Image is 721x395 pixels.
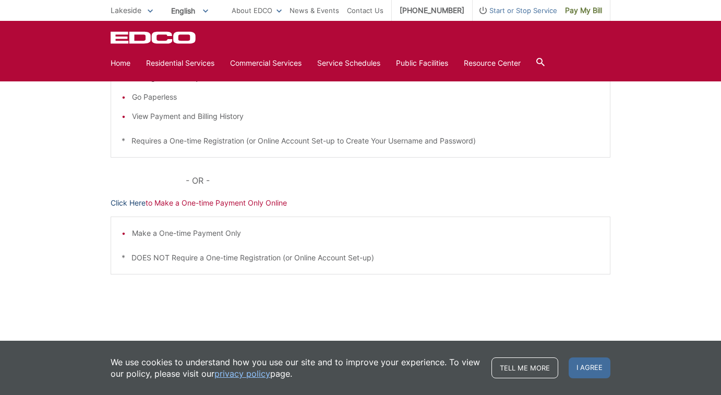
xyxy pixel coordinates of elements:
[347,5,383,16] a: Contact Us
[111,356,481,379] p: We use cookies to understand how you use our site and to improve your experience. To view our pol...
[290,5,339,16] a: News & Events
[186,173,610,188] p: - OR -
[232,5,282,16] a: About EDCO
[396,57,448,69] a: Public Facilities
[122,252,599,264] p: * DOES NOT Require a One-time Registration (or Online Account Set-up)
[132,228,599,239] li: Make a One-time Payment Only
[122,135,599,147] p: * Requires a One-time Registration (or Online Account Set-up to Create Your Username and Password)
[111,6,141,15] span: Lakeside
[569,357,610,378] span: I agree
[132,111,599,122] li: View Payment and Billing History
[317,57,380,69] a: Service Schedules
[214,368,270,379] a: privacy policy
[565,5,602,16] span: Pay My Bill
[111,31,197,44] a: EDCD logo. Return to the homepage.
[111,57,130,69] a: Home
[230,57,302,69] a: Commercial Services
[464,57,521,69] a: Resource Center
[111,197,146,209] a: Click Here
[163,2,216,19] span: English
[491,357,558,378] a: Tell me more
[146,57,214,69] a: Residential Services
[111,197,610,209] p: to Make a One-time Payment Only Online
[132,91,599,103] li: Go Paperless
